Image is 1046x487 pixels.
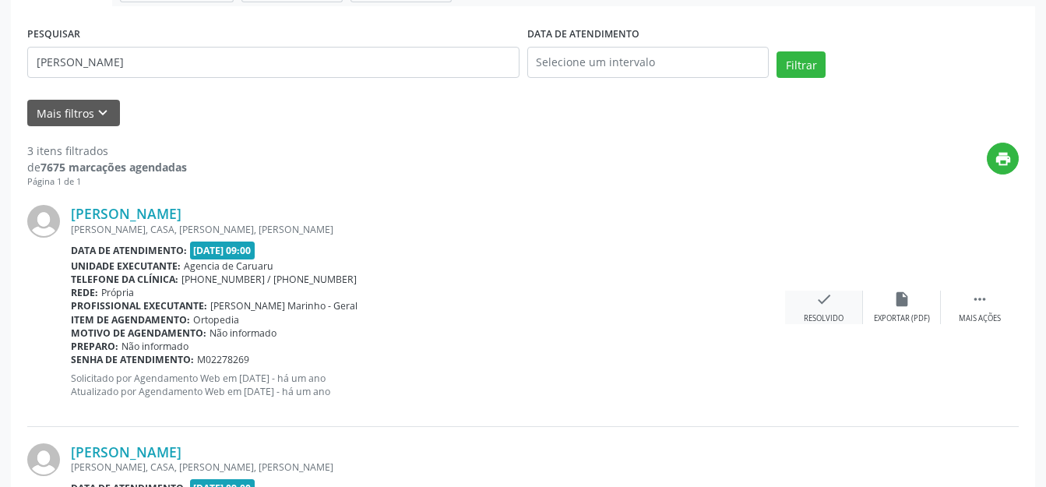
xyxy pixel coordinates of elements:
[71,313,190,326] b: Item de agendamento:
[184,259,273,273] span: Agencia de Caruaru
[71,372,785,398] p: Solicitado por Agendamento Web em [DATE] - há um ano Atualizado por Agendamento Web em [DATE] - h...
[181,273,357,286] span: [PHONE_NUMBER] / [PHONE_NUMBER]
[995,150,1012,168] i: print
[71,205,181,222] a: [PERSON_NAME]
[71,443,181,461] a: [PERSON_NAME]
[815,291,833,308] i: check
[71,353,194,366] b: Senha de atendimento:
[27,205,60,238] img: img
[893,291,910,308] i: insert_drive_file
[27,143,187,159] div: 3 itens filtrados
[193,313,239,326] span: Ortopedia
[210,299,357,312] span: [PERSON_NAME] Marinho - Geral
[874,313,930,324] div: Exportar (PDF)
[41,160,187,175] strong: 7675 marcações agendadas
[27,100,120,127] button: Mais filtroskeyboard_arrow_down
[101,286,134,299] span: Própria
[71,259,181,273] b: Unidade executante:
[71,223,785,236] div: [PERSON_NAME], CASA, [PERSON_NAME], [PERSON_NAME]
[27,23,80,47] label: PESQUISAR
[190,242,255,259] span: [DATE] 09:00
[71,286,98,299] b: Rede:
[804,313,843,324] div: Resolvido
[210,326,276,340] span: Não informado
[71,244,187,257] b: Data de atendimento:
[959,313,1001,324] div: Mais ações
[27,175,187,189] div: Página 1 de 1
[197,353,249,366] span: M02278269
[971,291,988,308] i: 
[71,461,785,474] div: [PERSON_NAME], CASA, [PERSON_NAME], [PERSON_NAME]
[27,443,60,476] img: img
[71,273,178,286] b: Telefone da clínica:
[71,299,207,312] b: Profissional executante:
[71,326,206,340] b: Motivo de agendamento:
[122,340,188,353] span: Não informado
[987,143,1019,175] button: print
[777,51,826,78] button: Filtrar
[527,23,639,47] label: DATA DE ATENDIMENTO
[27,159,187,175] div: de
[94,104,111,122] i: keyboard_arrow_down
[27,47,519,78] input: Nome, código do beneficiário ou CPF
[71,340,118,353] b: Preparo:
[527,47,770,78] input: Selecione um intervalo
